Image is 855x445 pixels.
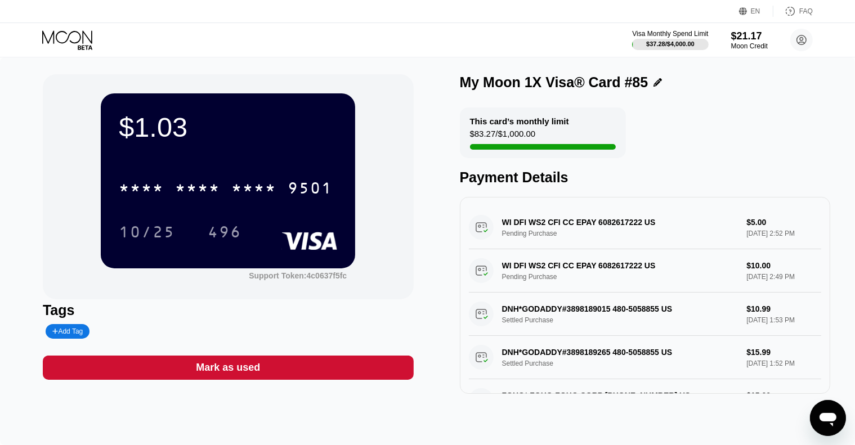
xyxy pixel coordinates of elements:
[46,324,89,339] div: Add Tag
[731,30,768,50] div: $21.17Moon Credit
[43,356,414,380] div: Mark as used
[199,218,250,246] div: 496
[249,271,347,280] div: Support Token: 4c0637f5fc
[470,129,536,144] div: $83.27 / $1,000.00
[460,169,831,186] div: Payment Details
[799,7,813,15] div: FAQ
[196,361,260,374] div: Mark as used
[208,224,241,242] div: 496
[739,6,773,17] div: EN
[52,327,83,335] div: Add Tag
[119,111,337,143] div: $1.03
[731,30,768,42] div: $21.17
[470,116,569,126] div: This card’s monthly limit
[632,30,708,50] div: Visa Monthly Spend Limit$37.28/$4,000.00
[751,7,760,15] div: EN
[460,74,648,91] div: My Moon 1X Visa® Card #85
[810,400,846,436] iframe: Button to launch messaging window
[249,271,347,280] div: Support Token:4c0637f5fc
[119,224,175,242] div: 10/25
[632,30,708,38] div: Visa Monthly Spend Limit
[288,181,333,199] div: 9501
[43,302,414,318] div: Tags
[731,42,768,50] div: Moon Credit
[773,6,813,17] div: FAQ
[646,41,695,47] div: $37.28 / $4,000.00
[110,218,183,246] div: 10/25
